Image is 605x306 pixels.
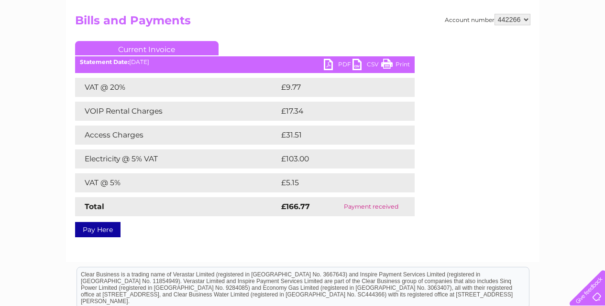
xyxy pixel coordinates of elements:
td: £31.51 [279,126,393,145]
a: Current Invoice [75,41,219,55]
td: VAT @ 20% [75,78,279,97]
b: Statement Date: [80,58,129,65]
td: £17.34 [279,102,394,121]
a: Contact [541,41,565,48]
a: Water [437,41,455,48]
td: £5.15 [279,173,391,192]
div: Account number [445,14,530,25]
div: [DATE] [75,59,415,65]
td: Payment received [328,197,415,216]
td: Access Charges [75,126,279,145]
a: PDF [324,59,352,73]
img: logo.png [21,25,70,54]
div: Clear Business is a trading name of Verastar Limited (registered in [GEOGRAPHIC_DATA] No. 3667643... [77,5,529,46]
a: Energy [461,41,482,48]
h2: Bills and Payments [75,14,530,32]
a: Print [381,59,410,73]
strong: Total [85,202,104,211]
a: Log out [573,41,596,48]
td: Electricity @ 5% VAT [75,149,279,169]
a: Pay Here [75,222,121,237]
strong: £166.77 [281,202,310,211]
a: Blog [522,41,536,48]
td: £103.00 [279,149,397,169]
td: £9.77 [279,78,392,97]
a: Telecoms [487,41,516,48]
td: VOIP Rental Charges [75,102,279,121]
a: CSV [352,59,381,73]
td: VAT @ 5% [75,173,279,192]
a: 0333 014 3131 [425,5,491,17]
